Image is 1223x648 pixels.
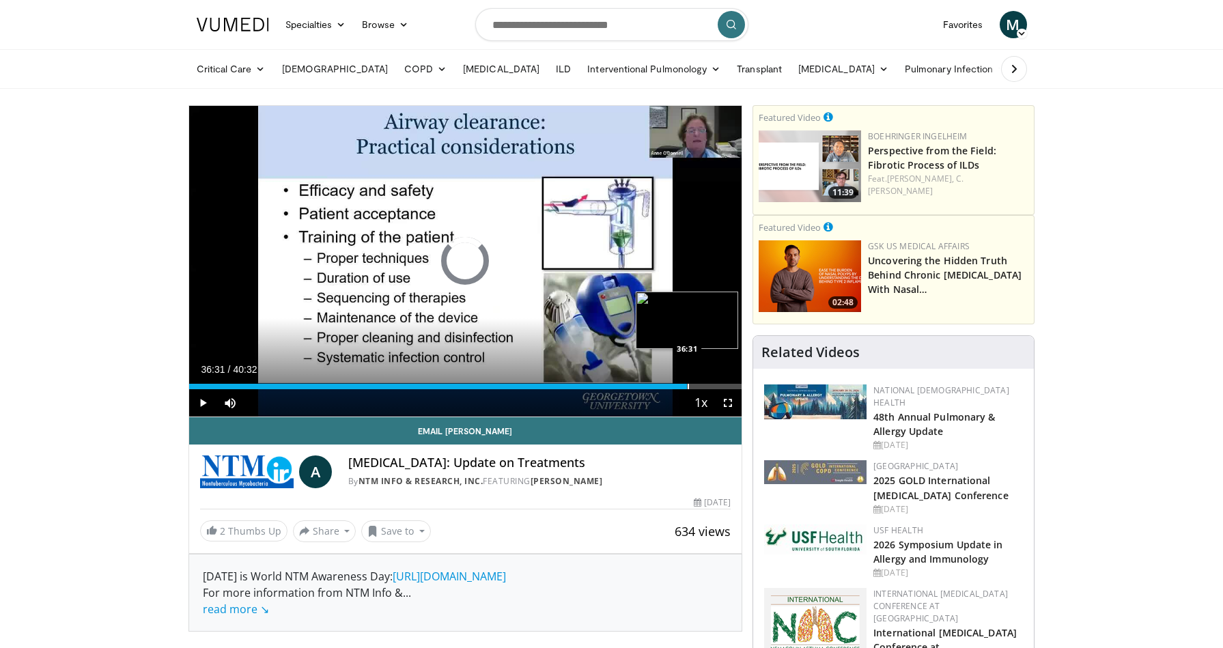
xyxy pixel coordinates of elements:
span: 36:31 [201,364,225,375]
div: By FEATURING [348,475,731,488]
img: NTM Info & Research, Inc. [200,455,294,488]
a: 11:39 [759,130,861,202]
span: ... [203,585,411,617]
a: COPD [396,55,455,83]
small: Featured Video [759,111,821,124]
a: Uncovering the Hidden Truth Behind Chronic [MEDICAL_DATA] With Nasal… [868,254,1022,296]
a: GSK US Medical Affairs [868,240,970,252]
video-js: Video Player [189,106,742,417]
a: 48th Annual Pulmonary & Allergy Update [873,410,995,438]
button: Play [189,389,216,417]
a: NTM Info & Research, Inc. [359,475,483,487]
a: USF Health [873,524,923,536]
div: [DATE] [873,567,1023,579]
div: [DATE] [694,496,731,509]
a: Pulmonary Infection [897,55,1015,83]
a: M [1000,11,1027,38]
span: 02:48 [828,296,858,309]
a: C. [PERSON_NAME] [868,173,964,197]
a: Perspective from the Field: Fibrotic Process of ILDs [868,144,996,171]
a: Browse [354,11,417,38]
a: 2 Thumbs Up [200,520,287,541]
div: [DATE] is World NTM Awareness Day: For more information from NTM Info & [203,568,729,617]
a: Email [PERSON_NAME] [189,417,742,445]
a: ILD [548,55,579,83]
div: Progress Bar [189,384,742,389]
a: [MEDICAL_DATA] [790,55,897,83]
button: Playback Rate [687,389,714,417]
div: [DATE] [873,503,1023,516]
h4: Related Videos [761,344,860,361]
span: 2 [220,524,225,537]
a: Interventional Pulmonology [579,55,729,83]
a: [URL][DOMAIN_NAME] [393,569,506,584]
a: National [DEMOGRAPHIC_DATA] Health [873,384,1009,408]
small: Featured Video [759,221,821,234]
a: 2026 Symposium Update in Allergy and Immunology [873,538,1002,565]
a: read more ↘ [203,602,269,617]
a: [GEOGRAPHIC_DATA] [873,460,958,472]
a: Specialties [277,11,354,38]
a: A [299,455,332,488]
a: Boehringer Ingelheim [868,130,967,142]
a: [MEDICAL_DATA] [455,55,548,83]
span: 40:32 [233,364,257,375]
img: b90f5d12-84c1-472e-b843-5cad6c7ef911.jpg.150x105_q85_autocrop_double_scale_upscale_version-0.2.jpg [764,384,867,419]
img: 6ba8804a-8538-4002-95e7-a8f8012d4a11.png.150x105_q85_autocrop_double_scale_upscale_version-0.2.jpg [764,524,867,554]
div: Feat. [868,173,1028,197]
span: / [228,364,231,375]
a: 02:48 [759,240,861,312]
a: Critical Care [188,55,274,83]
button: Save to [361,520,431,542]
h4: [MEDICAL_DATA]: Update on Treatments [348,455,731,470]
a: Favorites [935,11,992,38]
img: 29f03053-4637-48fc-b8d3-cde88653f0ec.jpeg.150x105_q85_autocrop_double_scale_upscale_version-0.2.jpg [764,460,867,484]
button: Mute [216,389,244,417]
img: image.jpeg [636,292,738,349]
button: Fullscreen [714,389,742,417]
a: [PERSON_NAME], [887,173,954,184]
div: [DATE] [873,439,1023,451]
img: 0d260a3c-dea8-4d46-9ffd-2859801fb613.png.150x105_q85_crop-smart_upscale.png [759,130,861,202]
a: International [MEDICAL_DATA] Conference at [GEOGRAPHIC_DATA] [873,588,1008,624]
span: 634 views [675,523,731,539]
input: Search topics, interventions [475,8,748,41]
a: [DEMOGRAPHIC_DATA] [274,55,396,83]
a: Transplant [729,55,790,83]
a: [PERSON_NAME] [531,475,603,487]
span: 11:39 [828,186,858,199]
a: 2025 GOLD International [MEDICAL_DATA] Conference [873,474,1009,501]
img: VuMedi Logo [197,18,269,31]
button: Share [293,520,356,542]
img: d04c7a51-d4f2-46f9-936f-c139d13e7fbe.png.150x105_q85_crop-smart_upscale.png [759,240,861,312]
